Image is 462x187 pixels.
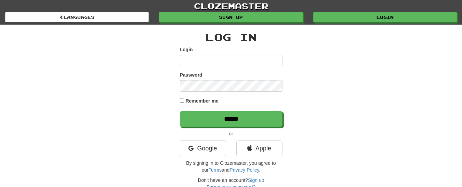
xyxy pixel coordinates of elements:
[180,46,193,53] label: Login
[5,12,149,22] a: Languages
[229,167,259,173] a: Privacy Policy
[180,31,282,43] h2: Log In
[236,141,282,156] a: Apple
[180,141,226,156] a: Google
[185,97,219,104] label: Remember me
[209,167,222,173] a: Terms
[180,130,282,137] p: or
[159,12,303,22] a: Sign up
[180,71,202,78] label: Password
[248,177,264,183] a: Sign up
[180,160,282,173] p: By signing in to Clozemaster, you agree to our and .
[313,12,457,22] a: Login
